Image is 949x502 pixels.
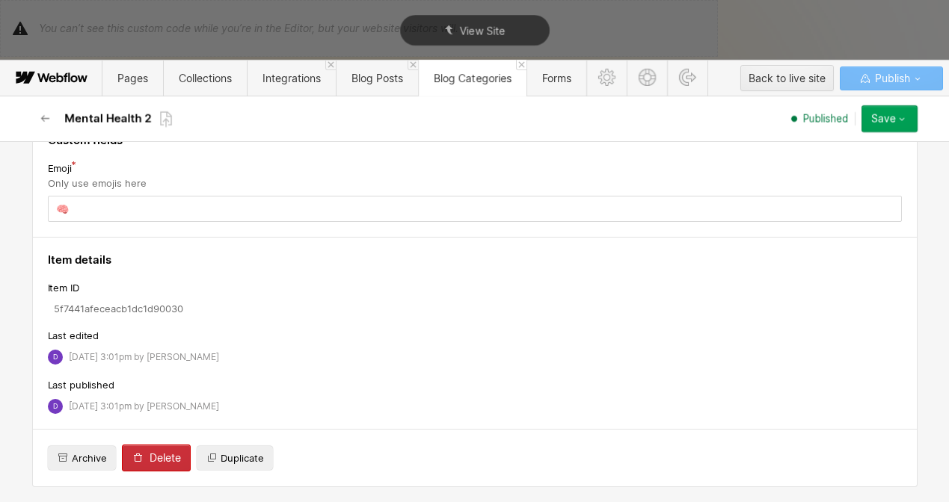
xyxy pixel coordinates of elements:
a: Close 'Blog Posts' tab [408,60,418,70]
button: Publish [840,66,943,90]
a: Close 'Blog Categories' tab [516,60,526,70]
span: Blog Categories [434,72,512,84]
button: Delete [122,444,191,471]
div: Save [871,113,896,125]
span: 5f7441afeceacb1dc1d90030 [54,302,183,315]
span: Collections [179,72,232,84]
a: Close 'Integrations' tab [325,60,336,70]
span: Archive [72,451,107,465]
div: Back to live site [749,67,826,90]
h2: Mental Health 2 [65,111,152,126]
span: Item ID [48,281,79,294]
span: Publish [872,67,910,90]
span: Blog Posts [351,72,403,84]
span: View Site [460,25,505,37]
span: Last edited [48,329,99,342]
div: Delete [150,452,181,464]
div: [DATE] 3:01pm by [PERSON_NAME] [69,352,219,362]
div: [DATE] 3:01pm by [PERSON_NAME] [69,401,219,412]
button: Save [862,105,918,132]
button: Duplicate [197,446,273,470]
h4: Item details [48,252,902,267]
span: Emoji [48,161,72,175]
span: Published [803,112,849,125]
span: Last published [48,378,114,391]
span: Duplicate [221,451,264,465]
span: Pages [117,72,148,84]
span: Only use emojis here [48,177,147,189]
button: Archive [48,446,116,470]
button: Back to live site [740,65,834,91]
span: Forms [542,72,571,84]
span: Integrations [262,72,321,84]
